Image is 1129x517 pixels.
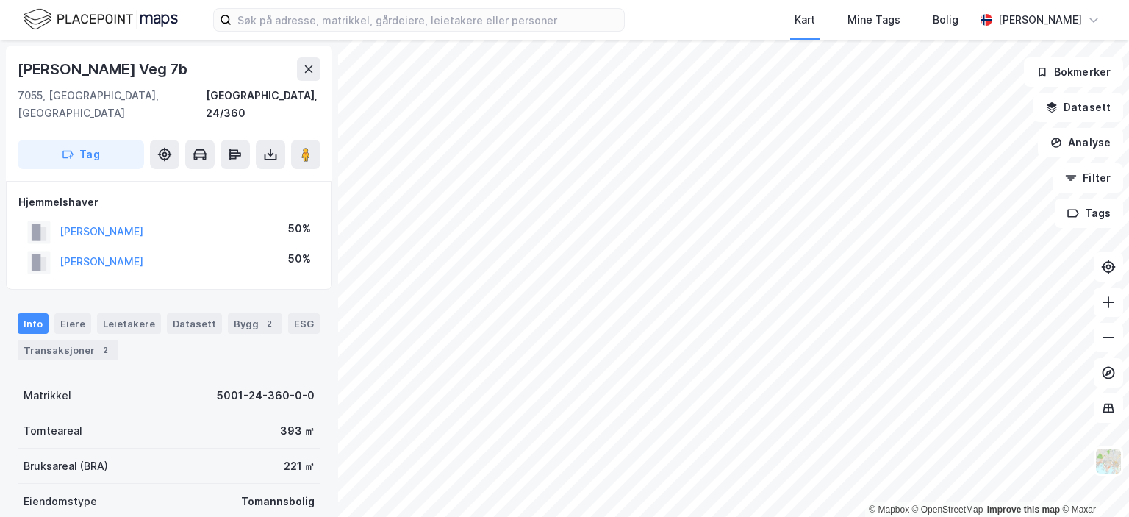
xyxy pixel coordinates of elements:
[280,422,315,440] div: 393 ㎡
[933,11,958,29] div: Bolig
[987,504,1060,515] a: Improve this map
[24,7,178,32] img: logo.f888ab2527a4732fd821a326f86c7f29.svg
[1038,128,1123,157] button: Analyse
[24,422,82,440] div: Tomteareal
[18,340,118,360] div: Transaksjoner
[998,11,1082,29] div: [PERSON_NAME]
[98,343,112,357] div: 2
[1055,446,1129,517] iframe: Chat Widget
[217,387,315,404] div: 5001-24-360-0-0
[912,504,983,515] a: OpenStreetMap
[232,9,624,31] input: Søk på adresse, matrikkel, gårdeiere, leietakere eller personer
[241,493,315,510] div: Tomannsbolig
[847,11,900,29] div: Mine Tags
[206,87,320,122] div: [GEOGRAPHIC_DATA], 24/360
[18,313,49,334] div: Info
[54,313,91,334] div: Eiere
[284,457,315,475] div: 221 ㎡
[288,313,320,334] div: ESG
[795,11,815,29] div: Kart
[1033,93,1123,122] button: Datasett
[1024,57,1123,87] button: Bokmerker
[167,313,222,334] div: Datasett
[18,193,320,211] div: Hjemmelshaver
[18,87,206,122] div: 7055, [GEOGRAPHIC_DATA], [GEOGRAPHIC_DATA]
[18,57,190,81] div: [PERSON_NAME] Veg 7b
[288,220,311,238] div: 50%
[24,387,71,404] div: Matrikkel
[1055,199,1123,228] button: Tags
[262,316,276,331] div: 2
[24,457,108,475] div: Bruksareal (BRA)
[228,313,282,334] div: Bygg
[24,493,97,510] div: Eiendomstype
[1053,163,1123,193] button: Filter
[869,504,909,515] a: Mapbox
[288,250,311,268] div: 50%
[18,140,144,169] button: Tag
[97,313,161,334] div: Leietakere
